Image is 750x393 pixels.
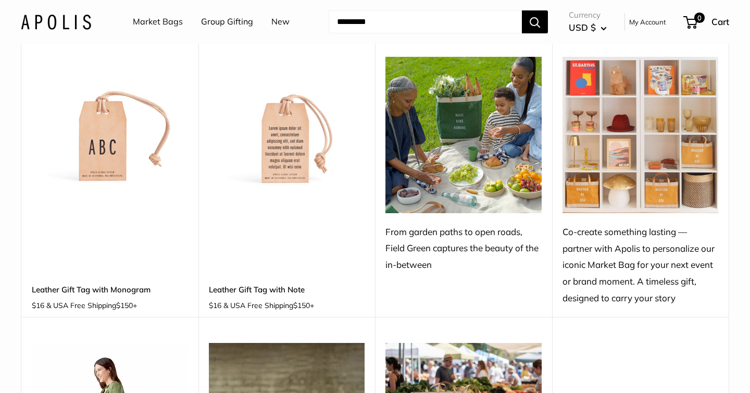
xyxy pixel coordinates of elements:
a: Leather Gift Tag with Monogram [32,284,188,296]
span: Currency [569,8,607,22]
a: Group Gifting [201,14,253,30]
img: description_Make it yours with custom printed text [32,57,188,213]
img: Co-create something lasting — partner with Apolis to personalize our iconic Market Bag for your n... [562,57,719,213]
div: Co-create something lasting — partner with Apolis to personalize our iconic Market Bag for your n... [562,224,719,306]
a: Leather Gift Tag with Note [209,284,365,296]
span: Cart [711,16,729,27]
img: From garden paths to open roads, Field Green captures the beauty of the in-between [385,57,542,213]
button: USD $ [569,19,607,36]
img: Apolis [21,14,91,29]
a: description_Make it yours with custom printed textdescription_3mm thick, vegetable tanned America... [209,57,365,213]
span: 0 [694,13,705,23]
input: Search... [329,10,522,33]
div: From garden paths to open roads, Field Green captures the beauty of the in-between [385,224,542,273]
a: Market Bags [133,14,183,30]
span: $16 [209,301,221,310]
span: $16 [32,301,44,310]
span: & USA Free Shipping + [223,302,314,309]
img: description_Make it yours with custom printed text [209,57,365,213]
span: & USA Free Shipping + [46,302,137,309]
a: 0 Cart [684,14,729,30]
a: description_Make it yours with custom printed textdescription_3mm thick, vegetable tanned America... [32,57,188,213]
span: $150 [293,301,310,310]
button: Search [522,10,548,33]
span: $150 [116,301,133,310]
span: USD $ [569,22,596,33]
a: New [271,14,290,30]
a: My Account [629,16,666,28]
